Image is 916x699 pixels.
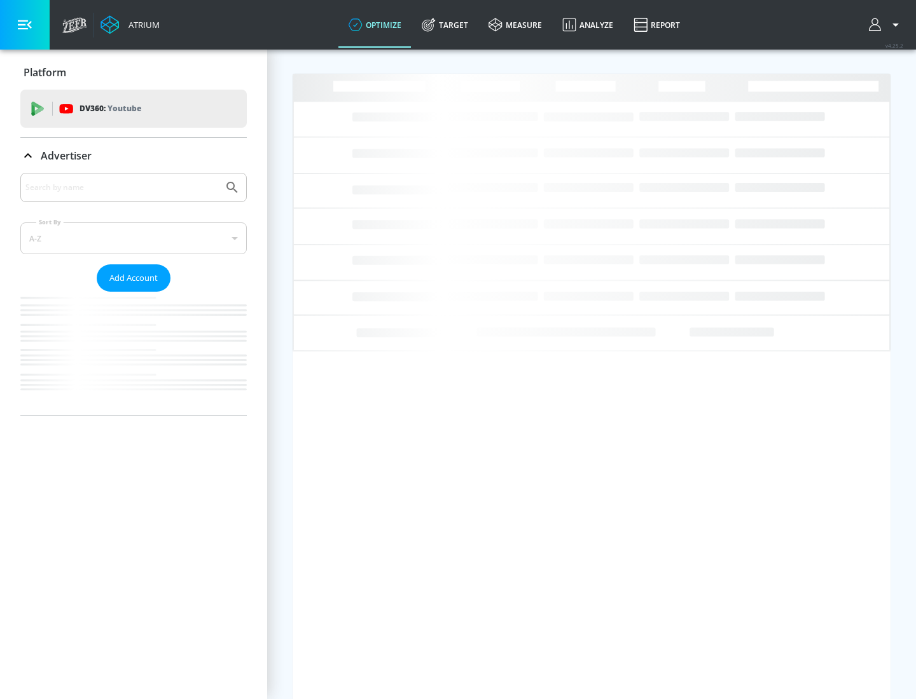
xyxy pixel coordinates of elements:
div: A-Z [20,222,247,254]
input: Search by name [25,179,218,196]
nav: list of Advertiser [20,292,247,415]
p: Platform [24,65,66,79]
button: Add Account [97,264,170,292]
label: Sort By [36,218,64,226]
a: optimize [338,2,412,48]
p: DV360: [80,102,141,116]
a: Atrium [101,15,160,34]
span: v 4.25.2 [885,42,903,49]
div: Platform [20,55,247,90]
span: Add Account [109,271,158,285]
div: Advertiser [20,138,247,173]
a: Report [623,2,690,48]
div: DV360: Youtube [20,90,247,128]
a: Target [412,2,478,48]
div: Advertiser [20,173,247,415]
a: measure [478,2,552,48]
p: Youtube [108,102,141,115]
p: Advertiser [41,149,92,163]
div: Atrium [123,19,160,31]
a: Analyze [552,2,623,48]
